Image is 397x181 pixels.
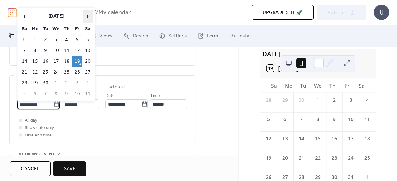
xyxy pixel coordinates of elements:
td: 11 [62,45,72,56]
th: Tu [41,24,51,34]
div: Su [266,78,281,93]
div: We [310,78,325,93]
td: 5 [20,89,29,99]
div: 24 [347,154,354,162]
div: 16 [331,135,338,142]
span: Design [133,32,148,40]
div: Th [325,78,340,93]
span: Date [105,92,115,100]
div: 20 [281,154,288,162]
td: 3 [51,35,61,45]
div: 27 [281,174,288,181]
td: 9 [41,45,51,56]
div: 21 [298,154,305,162]
td: 18 [62,56,72,67]
div: 6 [281,116,288,123]
div: 29 [281,97,288,104]
td: 10 [51,45,61,56]
td: 31 [20,35,29,45]
td: 2 [62,78,72,88]
div: 12 [265,135,272,142]
td: 30 [41,78,51,88]
a: Install [225,28,256,44]
span: ‹ [20,10,29,23]
a: Views [85,28,117,44]
th: Th [62,24,72,34]
div: 30 [298,97,305,104]
button: Upgrade site 🚀 [252,5,314,20]
div: 22 [314,154,321,162]
a: Form [193,28,223,44]
div: 14 [298,135,305,142]
td: 19 [72,56,82,67]
td: 20 [83,56,93,67]
div: 25 [364,154,371,162]
button: 19[DATE] [264,63,301,74]
b: My calendar [98,7,131,19]
button: Save [53,161,86,176]
span: Save [64,165,75,173]
td: 6 [83,35,93,45]
td: 10 [72,89,82,99]
td: 26 [72,67,82,77]
td: 7 [41,89,51,99]
td: 7 [20,45,29,56]
th: [DATE] [30,10,82,23]
div: 10 [347,116,354,123]
span: Form [207,32,218,40]
td: 14 [20,56,29,67]
div: 28 [265,97,272,104]
div: 19 [265,154,272,162]
th: Su [20,24,29,34]
td: 24 [51,67,61,77]
td: 8 [51,89,61,99]
td: 21 [20,67,29,77]
td: 1 [30,35,40,45]
span: Upgrade site 🚀 [263,9,303,16]
div: 30 [331,174,338,181]
span: Show date only [25,124,54,132]
td: 29 [30,78,40,88]
div: 23 [331,154,338,162]
div: Fr [340,78,354,93]
td: 2 [41,35,51,45]
td: 1 [51,78,61,88]
div: 17 [347,135,354,142]
b: / [96,7,98,19]
td: 4 [83,78,93,88]
td: 15 [30,56,40,67]
span: Views [99,32,113,40]
th: Fr [72,24,82,34]
td: 12 [72,45,82,56]
td: 13 [83,45,93,56]
img: logo [8,7,17,17]
td: 6 [30,89,40,99]
div: 15 [314,135,321,142]
td: 11 [83,89,93,99]
div: 31 [347,174,354,181]
button: Cancel [10,161,51,176]
div: 26 [265,174,272,181]
td: 9 [62,89,72,99]
td: 5 [72,35,82,45]
div: 18 [364,135,371,142]
div: End date [105,84,125,91]
td: 17 [51,56,61,67]
div: Sa [354,78,369,93]
div: 28 [298,174,305,181]
div: U [374,5,389,20]
td: 3 [72,78,82,88]
div: 3 [347,97,354,104]
th: Mo [30,24,40,34]
div: Tu [296,78,310,93]
div: 5 [265,116,272,123]
td: 8 [30,45,40,56]
div: 2 [331,97,338,104]
span: › [83,10,92,23]
div: [DATE] [260,49,376,58]
div: Mo [281,78,296,93]
div: 1 [314,97,321,104]
div: 7 [298,116,305,123]
span: Hide end time [25,132,52,139]
div: 11 [364,116,371,123]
